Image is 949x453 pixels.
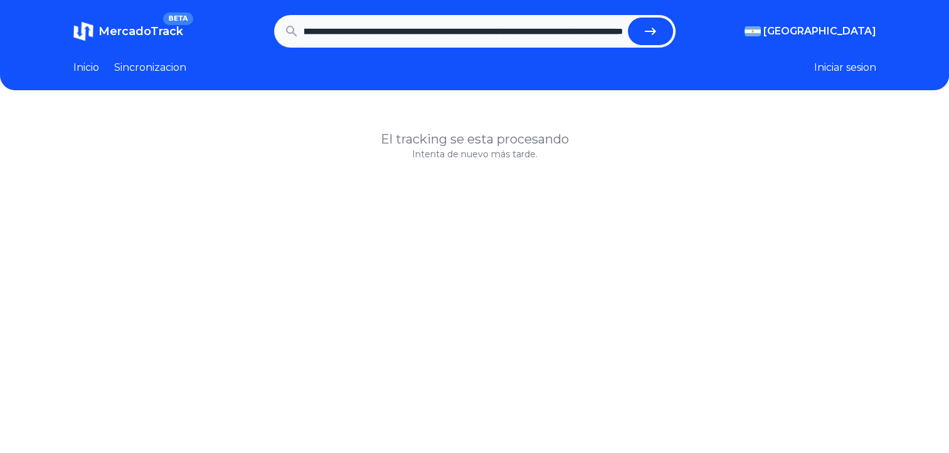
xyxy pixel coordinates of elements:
[745,24,876,39] button: [GEOGRAPHIC_DATA]
[763,24,876,39] span: [GEOGRAPHIC_DATA]
[73,60,99,75] a: Inicio
[73,21,183,41] a: MercadoTrackBETA
[163,13,193,25] span: BETA
[73,130,876,148] h1: El tracking se esta procesando
[73,21,93,41] img: MercadoTrack
[114,60,186,75] a: Sincronizacion
[98,24,183,38] span: MercadoTrack
[73,148,876,160] p: Intenta de nuevo más tarde.
[745,26,761,36] img: Argentina
[814,60,876,75] button: Iniciar sesion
